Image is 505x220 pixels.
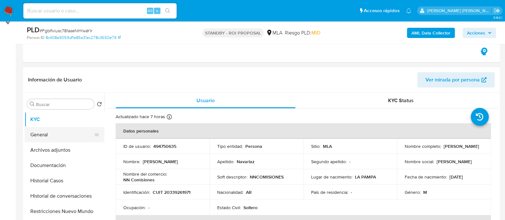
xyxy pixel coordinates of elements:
[467,28,485,38] span: Acciones
[245,143,262,149] p: Persona
[25,173,104,188] button: Historial Casos
[25,142,104,158] button: Archivos adjuntos
[97,102,102,109] button: Volver al orden por defecto
[123,159,140,164] p: Nombre :
[143,159,178,164] p: [PERSON_NAME]
[156,8,158,14] span: s
[116,114,165,120] p: Actualizado hace 7 horas
[463,28,496,38] button: Acciones
[203,28,264,37] p: STANDBY - ROI PROPOSAL
[493,15,502,20] span: 3.160.1
[40,27,92,34] span: # FgbIfviusc781aseNhYwaYIr
[427,8,492,14] p: emmanuel.vitiello@mercadolibre.com
[27,25,40,35] b: PLD
[217,159,234,164] p: Apellido :
[153,143,176,149] p: 494750635
[25,127,99,142] button: General
[246,189,252,195] p: AR
[311,143,320,149] p: Sitio :
[196,97,215,104] span: Usuario
[237,159,255,164] p: Navarlaz
[449,174,463,180] p: [DATE]
[311,29,320,36] span: MID
[161,6,174,15] button: search-icon
[407,28,455,38] button: AML Data Collector
[123,177,155,183] p: NN Comisiones
[27,35,44,41] b: Person ID
[405,159,434,164] p: Nombre social :
[444,143,479,149] p: [PERSON_NAME]
[351,189,352,195] p: -
[217,205,241,210] p: Estado Civil :
[364,7,400,14] span: Accesos rápidos
[311,174,352,180] p: Lugar de nacimiento :
[25,188,104,204] button: Historial de conversaciones
[285,29,320,36] span: Riesgo PLD:
[243,205,257,210] p: Soltero
[25,158,104,173] button: Documentación
[123,143,151,149] p: ID de usuario :
[437,159,472,164] p: [PERSON_NAME]
[25,204,104,219] button: Restricciones Nuevo Mundo
[405,189,421,195] p: Género :
[355,174,376,180] p: LA PAMPA
[123,171,167,177] p: Nombre del comercio :
[30,102,35,107] button: Buscar
[123,205,146,210] p: Ocupación :
[46,35,121,41] a: 8c408a9059df1e85e31ac278c3650e79
[116,123,491,139] th: Datos personales
[28,77,82,83] h1: Información de Usuario
[494,7,500,14] a: Salir
[266,29,282,36] div: MLA
[406,8,411,13] a: Notificaciones
[153,189,190,195] p: CUIT 20339261971
[217,189,243,195] p: Nacionalidad :
[423,189,427,195] p: M
[405,174,447,180] p: Fecha de nacimiento :
[148,205,149,210] p: -
[217,143,243,149] p: Tipo entidad :
[25,112,104,127] button: KYC
[23,7,177,15] input: Buscar usuario o caso...
[417,72,495,87] button: Ver mirada por persona
[311,159,347,164] p: Segundo apellido :
[349,159,350,164] p: -
[388,97,414,104] span: KYC Status
[36,102,92,107] input: Buscar
[405,143,441,149] p: Nombre completo :
[425,72,480,87] span: Ver mirada por persona
[411,28,450,38] b: AML Data Collector
[217,174,247,180] p: Soft descriptor :
[250,174,284,180] p: NNCOMISIONES
[123,189,150,195] p: Identificación :
[323,143,332,149] p: MLA
[311,189,348,195] p: País de residencia :
[148,8,153,14] span: Alt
